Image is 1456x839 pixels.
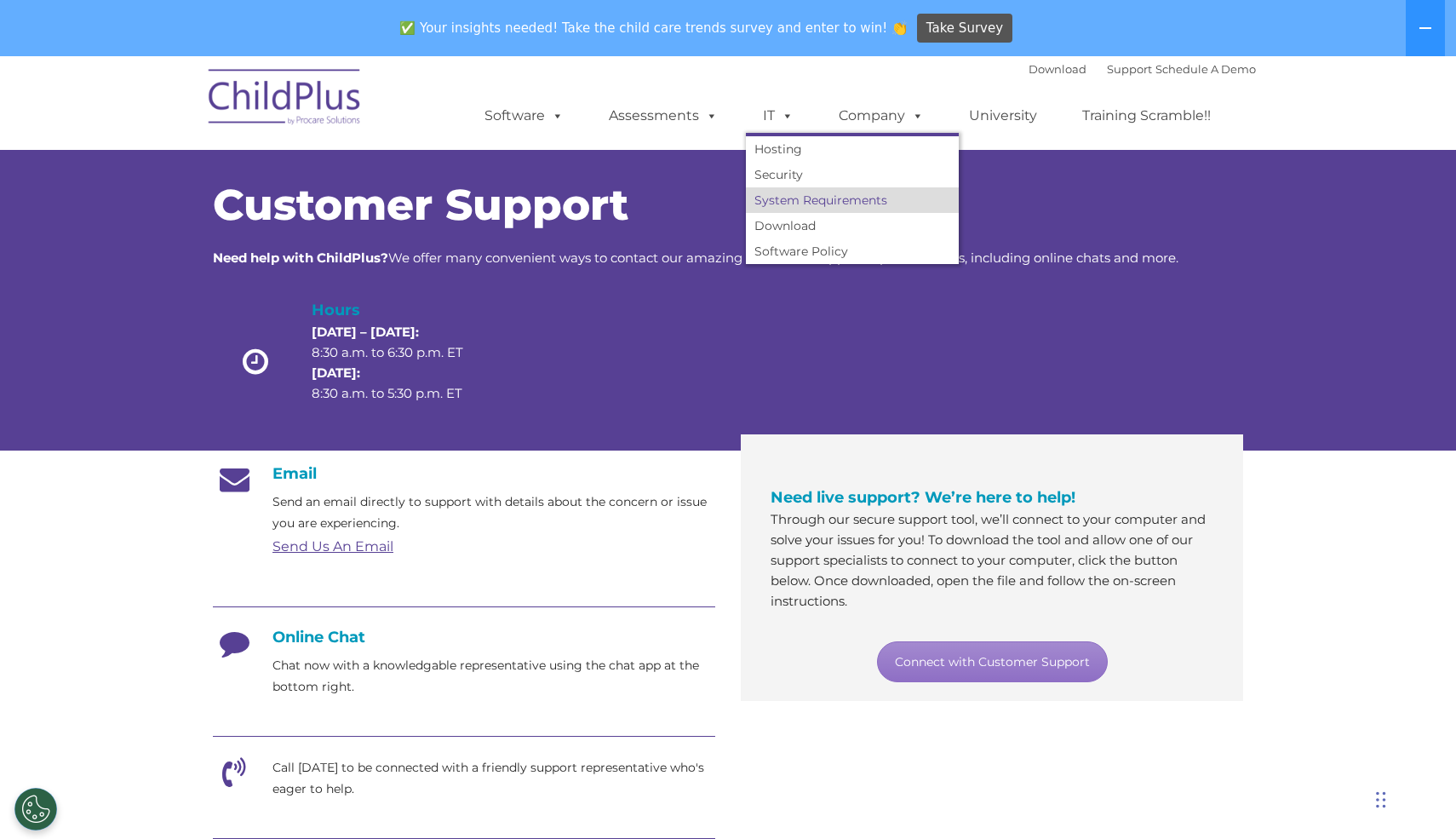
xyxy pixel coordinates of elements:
a: Download [1029,62,1086,76]
a: Training Scramble!! [1065,99,1228,133]
strong: [DATE] – [DATE]: [312,324,419,340]
span: We offer many convenient ways to contact our amazing Customer Support representatives, including ... [213,250,1178,266]
h4: Email [213,464,715,483]
h4: Online Chat [213,628,715,646]
p: Chat now with a knowledgable representative using the chat app at the bottom right. [272,655,715,698]
a: Company [822,99,941,133]
p: 8:30 a.m. to 6:30 p.m. ET 8:30 a.m. to 5:30 p.m. ET [312,322,492,404]
h4: Hours [312,298,492,322]
a: Download [746,213,959,238]
a: Software Policy [746,238,959,264]
font: | [1029,62,1256,76]
a: Software [467,99,581,133]
a: Security [746,162,959,187]
button: Cookies Settings [14,788,57,830]
p: Call [DATE] to be connected with a friendly support representative who's eager to help. [272,757,715,800]
a: Connect with Customer Support [877,641,1108,682]
img: ChildPlus by Procare Solutions [200,57,370,142]
a: Assessments [592,99,735,133]
span: Take Survey [926,14,1003,43]
iframe: Chat Widget [1169,655,1456,839]
strong: [DATE]: [312,365,360,381]
a: University [952,99,1054,133]
a: Take Survey [917,14,1013,43]
strong: Need help with ChildPlus? [213,250,388,266]
a: IT [746,99,811,133]
a: System Requirements [746,187,959,213]
p: Send an email directly to support with details about the concern or issue you are experiencing. [272,491,715,534]
a: Hosting [746,136,959,162]
a: Send Us An Email [272,538,393,555]
span: ✅ Your insights needed! Take the child care trends survey and enter to win! 👏 [393,11,914,44]
span: Need live support? We’re here to help! [771,488,1075,507]
span: Customer Support [213,179,628,231]
a: Schedule A Demo [1155,62,1256,76]
div: Drag [1376,774,1386,825]
p: Through our secure support tool, we’ll connect to your computer and solve your issues for you! To... [771,509,1213,612]
a: Support [1107,62,1152,76]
